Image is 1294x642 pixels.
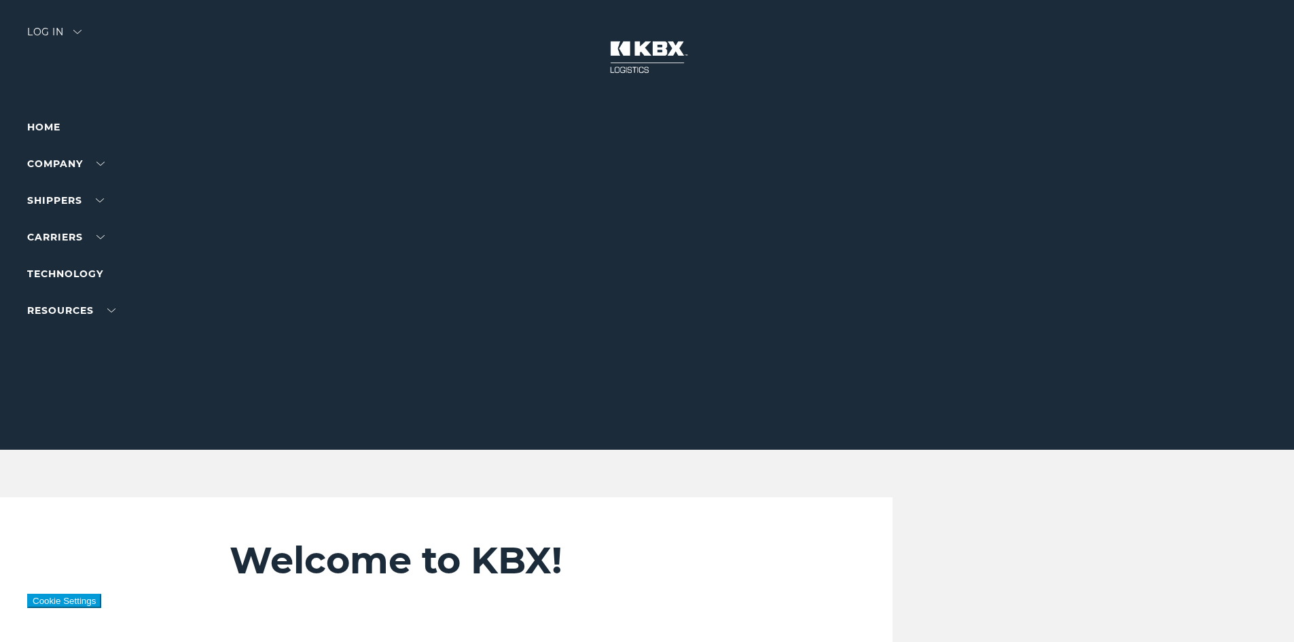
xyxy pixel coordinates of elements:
[596,27,698,87] img: kbx logo
[27,231,105,243] a: Carriers
[27,27,82,47] div: Log in
[27,194,104,207] a: SHIPPERS
[73,30,82,34] img: arrow
[27,268,103,280] a: Technology
[27,158,105,170] a: Company
[27,594,101,608] button: Cookie Settings
[27,304,115,317] a: RESOURCES
[27,121,60,133] a: Home
[230,538,812,583] h2: Welcome to KBX!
